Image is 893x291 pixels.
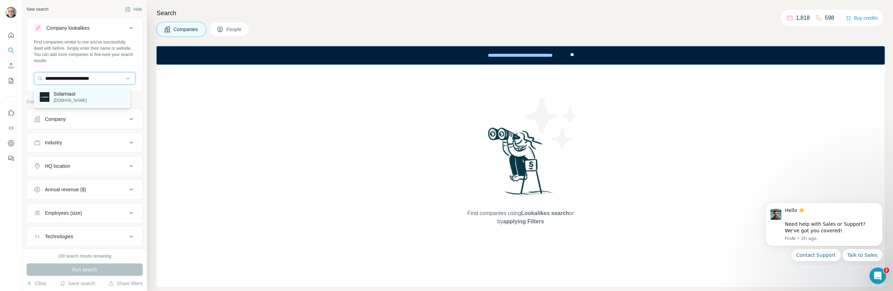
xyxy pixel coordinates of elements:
[485,126,557,203] img: Surfe Illustration - Woman searching with binoculars
[27,134,142,151] button: Industry
[45,116,66,123] div: Company
[796,14,810,22] p: 1,818
[6,75,17,87] button: My lists
[27,111,142,127] button: Company
[27,205,142,221] button: Employees (size)
[521,92,583,154] img: Surfe Illustration - Stars
[173,26,199,33] span: Companies
[58,253,111,259] div: 100 search results remaining
[503,219,544,224] span: applying Filters
[6,152,17,165] button: Feedback
[45,139,62,146] div: Industry
[6,7,17,18] img: Avatar
[34,39,135,64] div: Find companies similar to one you've successfully dealt with before. Simply enter their name or w...
[45,233,73,240] div: Technologies
[109,280,143,287] button: Share filters
[6,122,17,134] button: Use Surfe API
[869,268,886,284] iframe: Intercom live chat
[27,228,142,245] button: Technologies
[157,8,885,18] h4: Search
[27,99,143,105] p: Company information
[45,163,70,169] div: HQ location
[755,196,893,265] iframe: Intercom notifications message
[45,186,86,193] div: Annual revenue ($)
[6,44,17,57] button: Search
[825,14,834,22] p: 598
[27,158,142,174] button: HQ location
[226,26,242,33] span: People
[6,29,17,41] button: Quick start
[6,107,17,119] button: Use Surfe on LinkedIn
[27,6,48,12] div: New search
[6,59,17,72] button: Enrich CSV
[157,46,885,65] iframe: Banner
[60,280,95,287] button: Save search
[6,137,17,149] button: Dashboard
[465,209,576,226] span: Find companies using or by
[54,97,87,104] p: [DOMAIN_NAME]
[846,13,878,23] button: Buy credits
[27,20,142,39] button: Company lookalikes
[54,90,87,97] p: Solarmast
[521,210,569,216] span: Lookalikes search
[40,92,49,102] img: Solarmast
[46,25,90,31] div: Company lookalikes
[27,181,142,198] button: Annual revenue ($)
[27,280,46,287] button: Clear
[45,210,82,216] div: Employees (size)
[120,4,147,14] button: Hide
[884,268,889,273] span: 2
